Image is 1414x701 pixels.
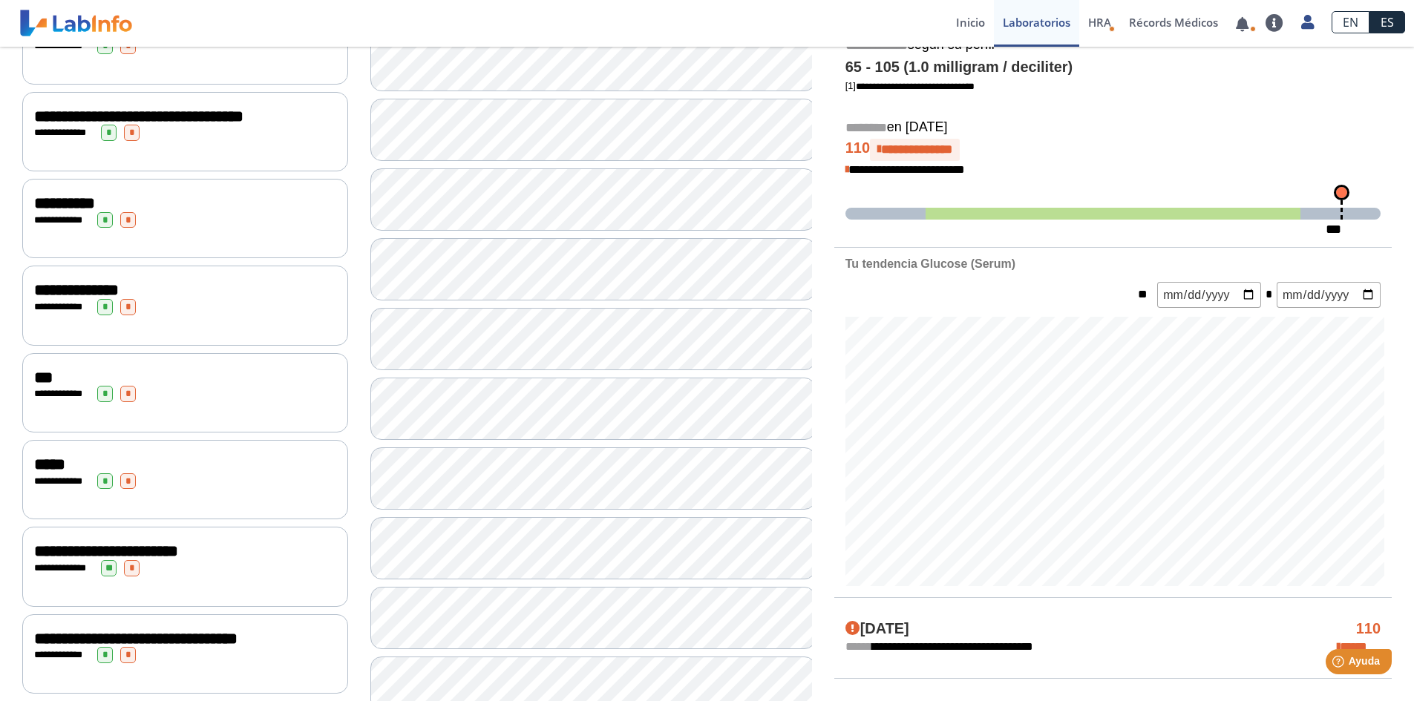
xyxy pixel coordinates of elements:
[845,119,1381,136] h5: en [DATE]
[1282,643,1398,685] iframe: Help widget launcher
[845,80,975,91] a: [1]
[1356,620,1381,638] h4: 110
[845,620,909,638] h4: [DATE]
[1332,11,1369,33] a: EN
[845,59,1381,76] h4: 65 - 105 (1.0 milligram / deciliter)
[1157,282,1261,308] input: mm/dd/yyyy
[1277,282,1381,308] input: mm/dd/yyyy
[845,139,1381,161] h4: 110
[1088,15,1111,30] span: HRA
[1369,11,1405,33] a: ES
[845,257,1015,270] b: Tu tendencia Glucose (Serum)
